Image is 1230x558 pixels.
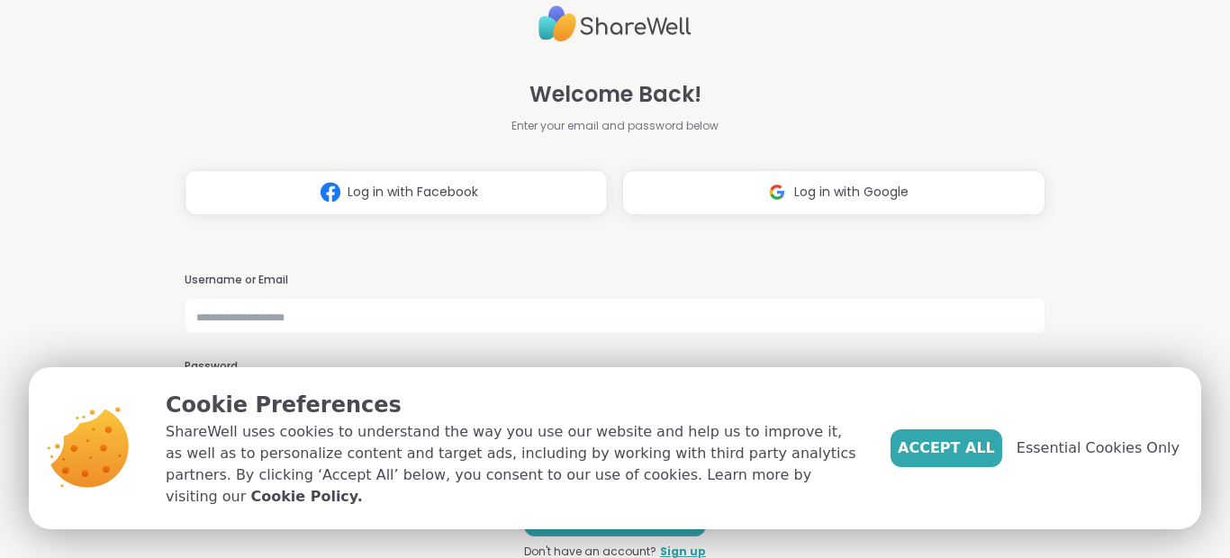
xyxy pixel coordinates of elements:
button: Log in with Facebook [185,170,608,215]
span: Accept All [898,437,995,459]
span: Log in with Facebook [348,183,478,202]
button: Log in with Google [622,170,1045,215]
h3: Password [185,359,1045,374]
span: Welcome Back! [529,78,701,111]
img: ShareWell Logomark [313,175,348,209]
span: Log in with Google [794,183,909,202]
span: Essential Cookies Only [1017,437,1180,459]
p: ShareWell uses cookies to understand the way you use our website and help us to improve it, as we... [166,421,862,508]
h3: Username or Email [185,273,1045,288]
img: ShareWell Logomark [760,175,794,209]
span: Enter your email and password below [511,118,719,134]
a: Cookie Policy. [250,486,362,508]
p: Cookie Preferences [166,389,862,421]
button: Accept All [891,429,1002,467]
